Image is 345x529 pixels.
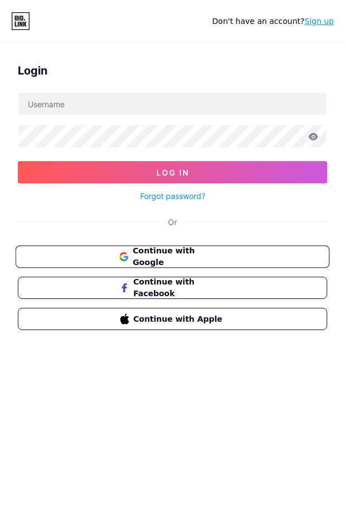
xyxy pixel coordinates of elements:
[168,216,177,228] div: Or
[156,168,189,177] span: Log In
[304,17,334,26] a: Sign up
[134,313,225,325] span: Continue with Apple
[18,93,327,115] input: Username
[134,276,225,300] span: Continue with Facebook
[212,16,334,27] div: Don't have an account?
[18,308,327,330] button: Continue with Apple
[18,62,327,79] div: Login
[18,246,327,268] a: Continue with Google
[132,245,225,269] span: Continue with Google
[18,277,327,299] button: Continue with Facebook
[16,246,329,268] button: Continue with Google
[140,190,205,202] a: Forgot password?
[18,161,327,183] button: Log In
